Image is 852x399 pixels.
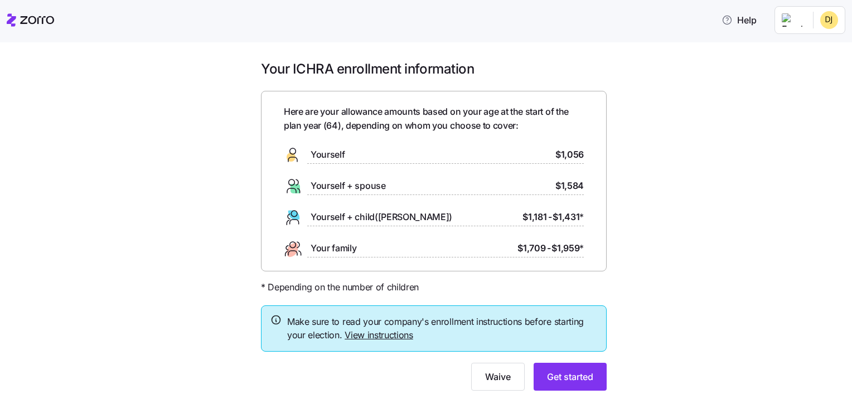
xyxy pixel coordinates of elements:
a: View instructions [345,329,413,340]
span: Yourself + child([PERSON_NAME]) [311,210,452,224]
span: Waive [485,370,511,383]
button: Waive [471,363,525,391]
img: 4a29293c25c584b1cc50c3beb1ee060e [820,11,838,29]
button: Get started [534,363,607,391]
span: * Depending on the number of children [261,280,419,294]
span: $1,056 [555,148,584,162]
span: $1,431 [553,210,584,224]
span: Your family [311,241,356,255]
img: Employer logo [782,13,804,27]
span: $1,181 [522,210,546,224]
span: $1,709 [517,241,545,255]
span: - [547,241,551,255]
span: Help [722,13,757,27]
span: Here are your allowance amounts based on your age at the start of the plan year ( 64 ), depending... [284,105,584,133]
span: $1,959 [551,241,584,255]
h1: Your ICHRA enrollment information [261,60,607,77]
span: - [548,210,552,224]
span: $1,584 [555,179,584,193]
span: Get started [547,370,593,383]
span: Make sure to read your company's enrollment instructions before starting your election. [287,315,597,343]
span: Yourself [311,148,345,162]
span: Yourself + spouse [311,179,386,193]
button: Help [713,9,766,31]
